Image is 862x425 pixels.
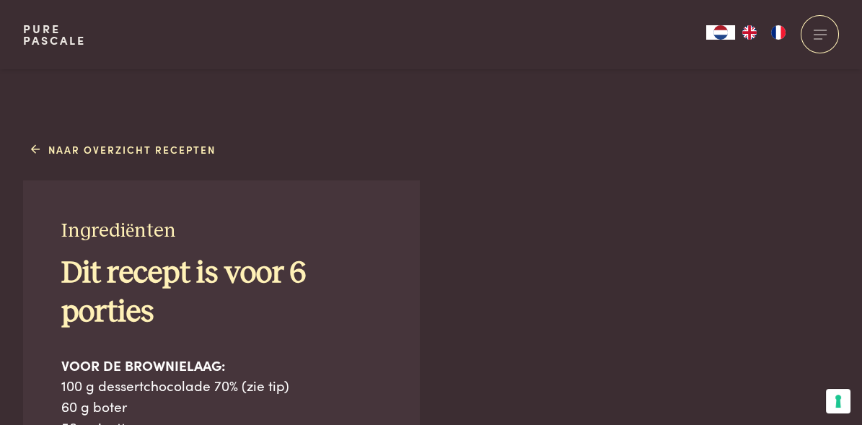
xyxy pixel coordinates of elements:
[61,355,225,374] b: VOOR DE BROWNIELAAG:
[735,25,764,40] a: EN
[706,25,735,40] a: NL
[61,258,306,327] b: Dit recept is voor 6 porties
[23,23,86,46] a: PurePascale
[764,25,793,40] a: FR
[826,389,850,413] button: Uw voorkeuren voor toestemming voor trackingtechnologieën
[735,25,793,40] ul: Language list
[706,25,793,40] aside: Language selected: Nederlands
[61,375,289,395] span: 100 g dessertchocolade 70% (zie tip)
[706,25,735,40] div: Language
[61,396,127,416] span: 60 g boter
[31,142,216,157] a: Naar overzicht recepten
[61,221,176,241] span: Ingrediënten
